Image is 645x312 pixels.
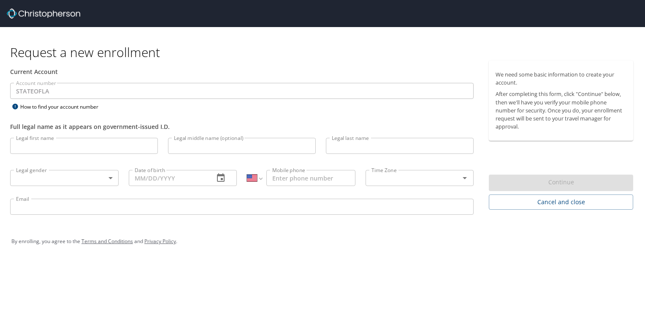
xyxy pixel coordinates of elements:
h1: Request a new enrollment [10,44,640,60]
div: Full legal name as it appears on government-issued I.D. [10,122,474,131]
div: ​ [10,170,119,186]
div: How to find your account number [10,101,116,112]
div: Current Account [10,67,474,76]
p: We need some basic information to create your account. [496,71,626,87]
button: Cancel and close [489,194,633,210]
input: MM/DD/YYYY [129,170,208,186]
div: By enrolling, you agree to the and . [11,231,634,252]
p: After completing this form, click "Continue" below, then we'll have you verify your mobile phone ... [496,90,626,131]
button: Open [459,172,471,184]
input: Enter phone number [266,170,355,186]
span: Cancel and close [496,197,626,208]
a: Terms and Conditions [81,238,133,245]
img: cbt logo [7,8,80,19]
a: Privacy Policy [144,238,176,245]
